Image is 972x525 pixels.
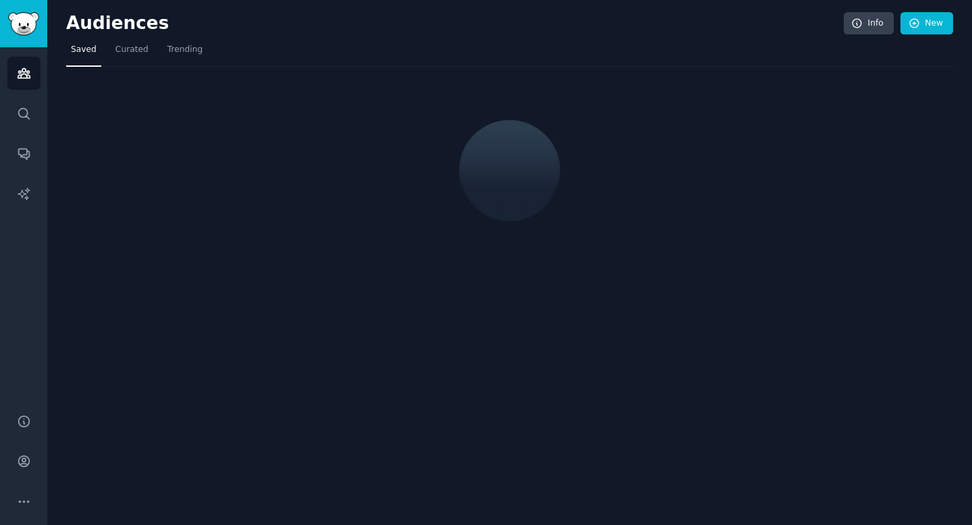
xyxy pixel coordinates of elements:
span: Curated [115,44,148,56]
a: Saved [66,39,101,67]
img: GummySearch logo [8,12,39,36]
a: Trending [163,39,207,67]
h2: Audiences [66,13,844,34]
a: Curated [111,39,153,67]
span: Trending [167,44,202,56]
a: New [900,12,953,35]
a: Info [844,12,894,35]
span: Saved [71,44,97,56]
